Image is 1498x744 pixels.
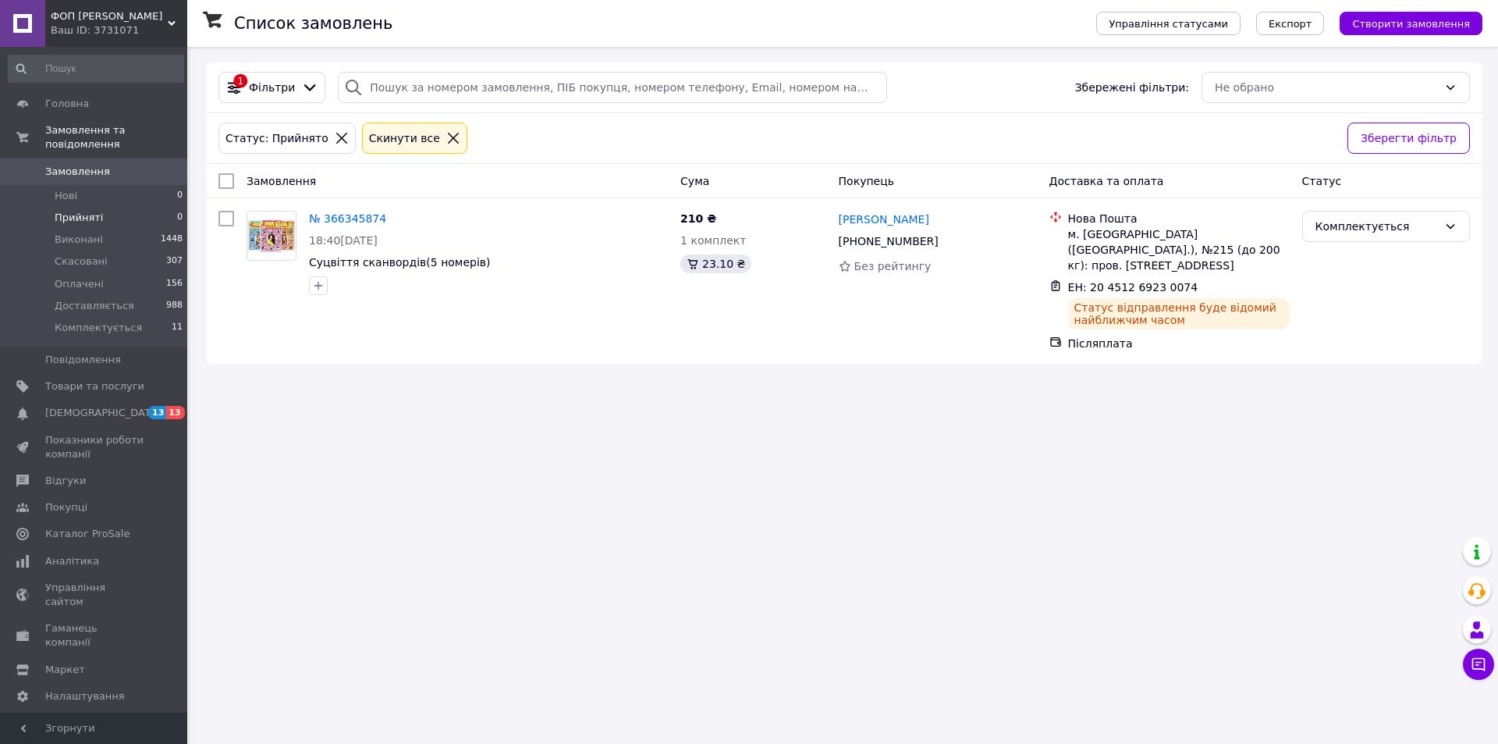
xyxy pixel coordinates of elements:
span: 11 [172,321,183,335]
span: Cума [680,175,709,187]
span: Управління статусами [1109,18,1228,30]
div: [PHONE_NUMBER] [836,230,942,252]
span: Виконані [55,233,103,247]
span: Створити замовлення [1352,18,1470,30]
span: Замовлення та повідомлення [45,123,187,151]
div: Cкинути все [366,130,443,147]
button: Зберегти фільтр [1347,123,1470,154]
span: ЕН: 20 4512 6923 0074 [1068,281,1198,294]
div: Нова Пошта [1068,211,1290,226]
span: 156 [166,277,183,291]
span: Каталог ProSale [45,527,130,541]
span: 18:40[DATE] [309,234,378,247]
button: Створити замовлення [1340,12,1482,35]
span: Показники роботи компанії [45,433,144,461]
span: Статус [1302,175,1342,187]
span: 0 [177,211,183,225]
span: Доставляється [55,299,134,313]
a: Фото товару [247,211,296,261]
span: Головна [45,97,89,111]
span: Аналітика [45,554,99,568]
span: ФОП Босенко М.Н. [51,9,168,23]
span: [DEMOGRAPHIC_DATA] [45,406,161,420]
span: 13 [148,406,166,419]
span: Покупці [45,500,87,514]
span: Маркет [45,663,85,677]
span: 988 [166,299,183,313]
span: Повідомлення [45,353,121,367]
span: 210 ₴ [680,212,716,225]
span: Прийняті [55,211,103,225]
img: Фото товару [247,219,296,252]
a: Суцвіття сканвордів(5 номерів) [309,256,491,269]
span: Нові [55,189,77,203]
span: Оплачені [55,277,104,291]
div: Післяплата [1068,336,1290,351]
a: Створити замовлення [1324,16,1482,29]
span: Фільтри [249,80,295,95]
div: Статус відправлення буде відомий найближчим часом [1068,298,1290,329]
div: 23.10 ₴ [680,255,751,273]
span: Замовлення [45,165,110,179]
a: № 366345874 [309,212,386,225]
span: Доставка та оплата [1049,175,1164,187]
span: Товари та послуги [45,379,144,393]
a: [PERSON_NAME] [839,212,929,227]
span: Експорт [1269,18,1312,30]
div: Не обрано [1215,79,1438,96]
div: Ваш ID: 3731071 [51,23,187,37]
span: Гаманець компанії [45,621,144,650]
span: Зберегти фільтр [1361,130,1457,147]
span: Управління сайтом [45,581,144,609]
span: Збережені фільтри: [1075,80,1189,95]
span: Замовлення [247,175,316,187]
div: Статус: Прийнято [222,130,332,147]
span: 1 комплект [680,234,746,247]
button: Чат з покупцем [1463,649,1494,680]
span: 0 [177,189,183,203]
input: Пошук [8,55,184,83]
span: Без рейтингу [854,260,932,272]
div: м. [GEOGRAPHIC_DATA] ([GEOGRAPHIC_DATA].), №215 (до 200 кг): пров. [STREET_ADDRESS] [1068,226,1290,273]
span: Комплектується [55,321,142,335]
h1: Список замовлень [234,14,392,33]
button: Управління статусами [1096,12,1241,35]
span: Скасовані [55,255,108,269]
input: Пошук за номером замовлення, ПІБ покупця, номером телефону, Email, номером накладної [338,72,887,103]
span: 307 [166,255,183,269]
div: Комплектується [1315,218,1438,235]
button: Експорт [1256,12,1325,35]
span: Налаштування [45,689,125,703]
span: 1448 [161,233,183,247]
span: Відгуки [45,474,86,488]
span: Покупець [839,175,894,187]
span: 13 [166,406,184,419]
